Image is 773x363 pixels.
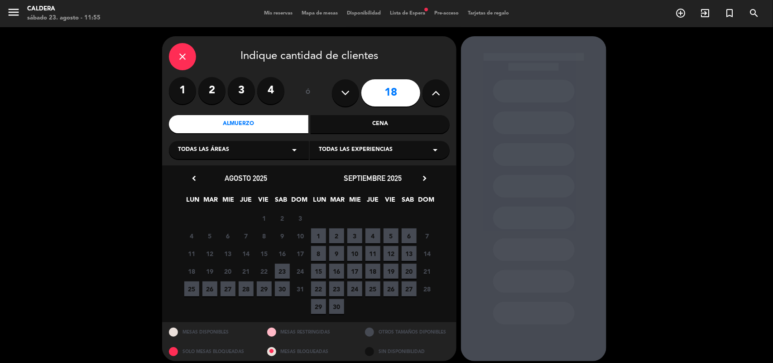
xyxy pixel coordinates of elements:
i: chevron_right [420,174,429,183]
span: 7 [239,228,254,243]
label: 3 [228,77,255,104]
span: 3 [293,211,308,226]
span: Pre-acceso [430,11,463,16]
span: 9 [275,228,290,243]
span: 29 [311,299,326,314]
span: 20 [221,264,235,279]
div: OTROS TAMAÑOS DIPONIBLES [358,322,456,342]
label: 1 [169,77,196,104]
span: 2 [275,211,290,226]
span: 5 [384,228,399,243]
span: 19 [384,264,399,279]
span: 11 [365,246,380,261]
span: 8 [311,246,326,261]
span: 6 [221,228,235,243]
i: arrow_drop_down [430,145,441,155]
i: search [749,8,759,19]
span: 12 [202,246,217,261]
div: SOLO MESAS BLOQUEADAS [162,342,260,361]
span: 4 [365,228,380,243]
span: SAB [274,194,289,209]
span: 19 [202,264,217,279]
div: MESAS BLOQUEADAS [260,342,359,361]
span: 25 [365,281,380,296]
div: MESAS DISPONIBLES [162,322,260,342]
span: 1 [311,228,326,243]
span: 20 [402,264,417,279]
span: 17 [347,264,362,279]
span: 21 [420,264,435,279]
span: DOM [418,194,433,209]
span: 27 [221,281,235,296]
span: fiber_manual_record [423,7,429,12]
span: Mapa de mesas [297,11,342,16]
span: 5 [202,228,217,243]
div: Caldera [27,5,101,14]
span: 10 [293,228,308,243]
span: 29 [257,281,272,296]
span: MIE [221,194,236,209]
span: 18 [365,264,380,279]
span: VIE [383,194,398,209]
span: LUN [186,194,201,209]
span: JUE [365,194,380,209]
i: turned_in_not [724,8,735,19]
i: exit_to_app [700,8,711,19]
span: JUE [239,194,254,209]
span: septiembre 2025 [344,174,402,183]
span: 8 [257,228,272,243]
span: 23 [329,281,344,296]
span: 24 [293,264,308,279]
i: chevron_left [189,174,199,183]
span: 14 [420,246,435,261]
span: 14 [239,246,254,261]
span: 6 [402,228,417,243]
label: 2 [198,77,226,104]
i: menu [7,5,20,19]
span: 11 [184,246,199,261]
span: DOM [292,194,307,209]
i: arrow_drop_down [289,145,300,155]
span: 13 [221,246,235,261]
span: 7 [420,228,435,243]
i: add_circle_outline [675,8,686,19]
span: 2 [329,228,344,243]
div: Cena [311,115,450,133]
span: 22 [311,281,326,296]
span: 25 [184,281,199,296]
div: MESAS RESTRINGIDAS [260,322,359,342]
span: 30 [275,281,290,296]
span: 13 [402,246,417,261]
span: 16 [329,264,344,279]
span: SAB [401,194,416,209]
span: 9 [329,246,344,261]
span: 21 [239,264,254,279]
span: MAR [330,194,345,209]
div: sábado 23. agosto - 11:55 [27,14,101,23]
span: Lista de Espera [385,11,430,16]
span: 18 [184,264,199,279]
span: 26 [202,281,217,296]
span: 26 [384,281,399,296]
span: Tarjetas de regalo [463,11,514,16]
span: 15 [257,246,272,261]
i: close [177,51,188,62]
div: Indique cantidad de clientes [169,43,450,70]
label: 4 [257,77,284,104]
span: Mis reservas [259,11,297,16]
span: LUN [312,194,327,209]
span: 28 [420,281,435,296]
span: MIE [348,194,363,209]
span: agosto 2025 [225,174,267,183]
span: 3 [347,228,362,243]
div: SIN DISPONIBILIDAD [358,342,456,361]
span: 12 [384,246,399,261]
span: VIE [256,194,271,209]
span: 10 [347,246,362,261]
button: menu [7,5,20,22]
span: 16 [275,246,290,261]
span: 23 [275,264,290,279]
span: 15 [311,264,326,279]
span: 31 [293,281,308,296]
span: 17 [293,246,308,261]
